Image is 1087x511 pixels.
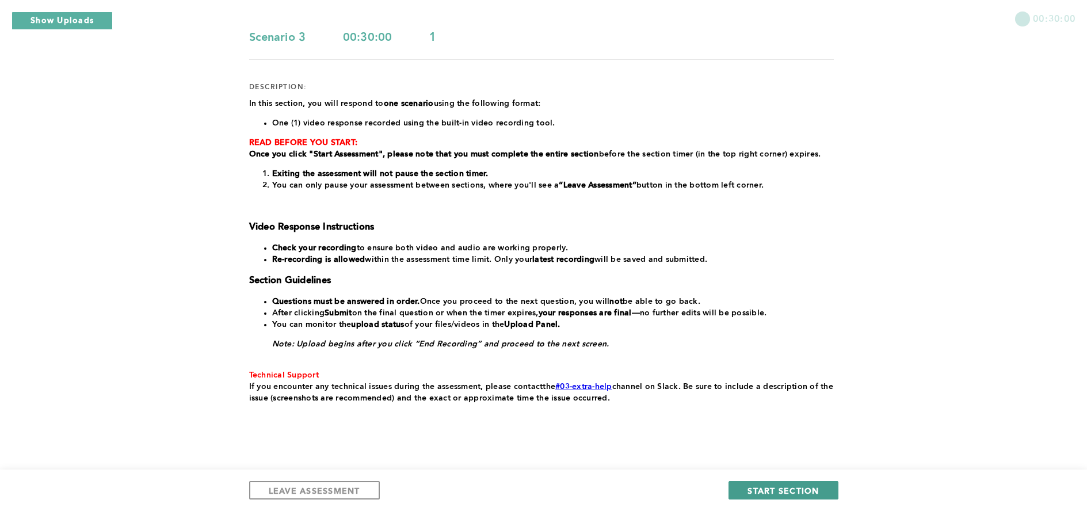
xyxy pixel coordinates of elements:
[729,481,838,499] button: START SECTION
[272,170,489,178] strong: Exiting the assessment will not pause the section timer.
[272,244,357,252] strong: Check your recording
[249,371,319,379] span: Technical Support
[272,119,555,127] span: One (1) video response recorded using the built-in video recording tool.
[351,321,404,329] strong: upload status
[539,309,632,317] strong: your responses are final
[249,481,380,499] button: LEAVE ASSESSMENT
[249,31,344,45] div: Scenario 3
[272,298,420,306] strong: Questions must be answered in order.
[12,12,113,30] button: Show Uploads
[249,222,834,233] h3: Video Response Instructions
[532,255,594,264] strong: latest recording
[434,100,541,108] span: using the following format:
[249,381,834,404] p: the channel on Slack
[272,296,834,307] li: Once you proceed to the next question, you will be able to go back.
[384,100,434,108] strong: one scenario
[272,180,834,191] li: You can only pause your assessment between sections, where you'll see a button in the bottom left...
[609,298,623,306] strong: not
[269,485,360,496] span: LEAVE ASSESSMENT
[249,275,834,287] h3: Section Guidelines
[1033,12,1075,25] span: 00:30:00
[249,383,543,391] span: If you encounter any technical issues during the assessment, please contact
[272,242,834,254] li: to ensure both video and audio are working properly.
[249,150,599,158] strong: Once you click "Start Assessment", please note that you must complete the entire section
[249,383,836,402] span: . Be sure to include a description of the issue (screenshots are recommended) and the exact or ap...
[249,100,384,108] span: In this section, you will respond to
[272,254,834,265] li: within the assessment time limit. Only your will be saved and submitted.
[343,31,429,45] div: 00:30:00
[555,383,612,391] a: #03-extra-help
[272,340,609,348] em: Note: Upload begins after you click “End Recording” and proceed to the next screen.
[747,485,819,496] span: START SECTION
[559,181,636,189] strong: “Leave Assessment”
[272,255,365,264] strong: Re-recording is allowed
[272,307,834,319] li: After clicking on the final question or when the timer expires, —no further edits will be possible.
[272,319,834,330] li: You can monitor the of your files/videos in the
[325,309,352,317] strong: Submit
[429,31,571,45] div: 1
[504,321,560,329] strong: Upload Panel.
[249,139,358,147] strong: READ BEFORE YOU START:
[249,148,834,160] p: before the section timer (in the top right corner) expires.
[249,83,307,92] div: description:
